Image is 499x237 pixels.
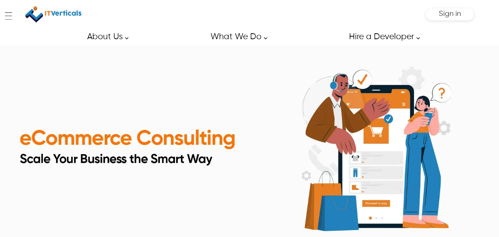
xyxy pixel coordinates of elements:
a: About Us [79,28,133,45]
img: IT Verticals Inc [25,4,82,25]
a: Hire a Developer [341,28,424,45]
span: Sign in [439,10,461,18]
a: Sign in [439,12,461,17]
a: What We Do [202,28,271,45]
